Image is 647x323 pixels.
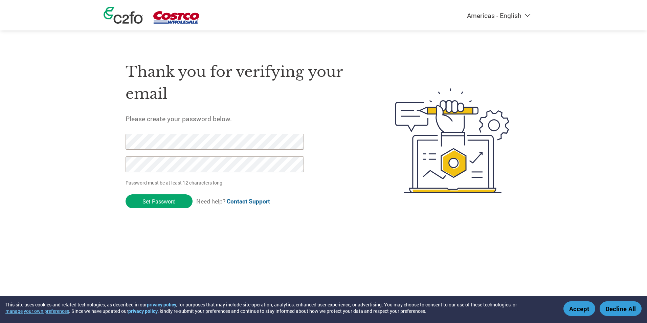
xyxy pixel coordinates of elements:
[104,7,143,24] img: c2fo logo
[227,197,270,205] a: Contact Support
[563,301,595,316] button: Accept
[126,61,363,105] h1: Thank you for verifying your email
[126,179,306,186] p: Password must be at least 12 characters long
[126,114,363,123] h5: Please create your password below.
[5,301,554,314] div: This site uses cookies and related technologies, as described in our , for purposes that may incl...
[383,51,522,231] img: create-password
[126,194,193,208] input: Set Password
[600,301,642,316] button: Decline All
[153,11,199,24] img: Costco
[5,308,69,314] button: manage your own preferences
[128,308,158,314] a: privacy policy
[147,301,176,308] a: privacy policy
[196,197,270,205] span: Need help?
